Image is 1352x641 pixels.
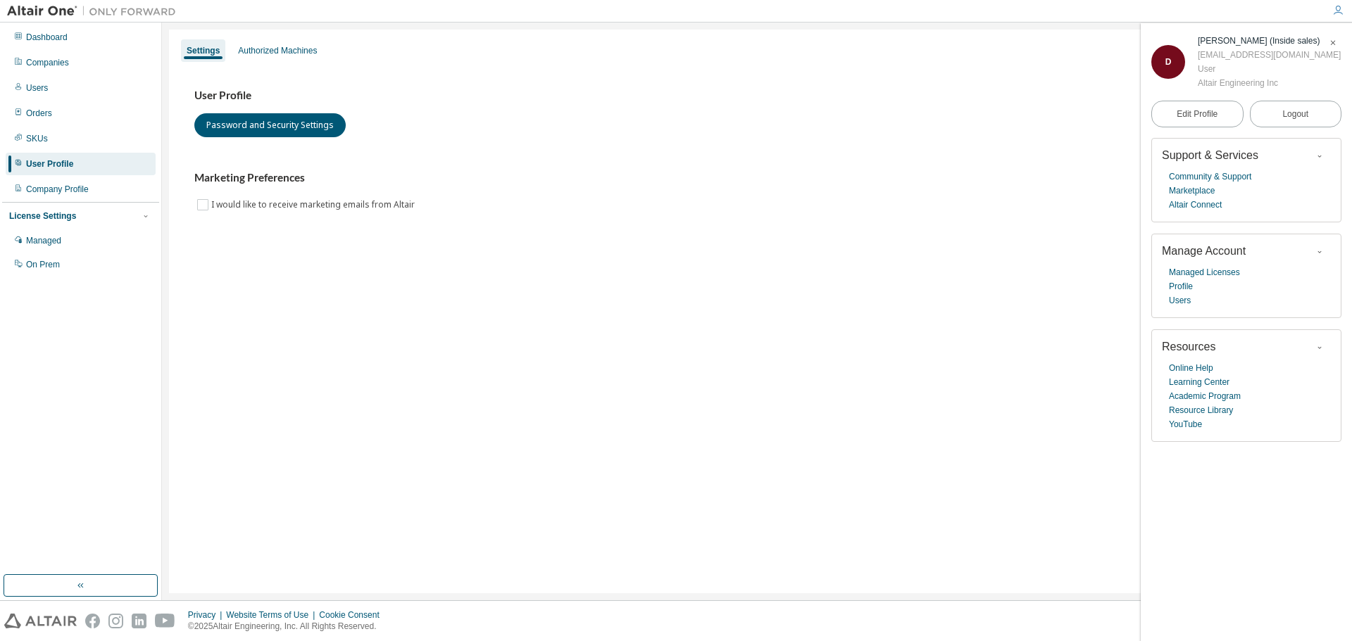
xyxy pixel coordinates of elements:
a: Managed Licenses [1169,265,1240,279]
div: [EMAIL_ADDRESS][DOMAIN_NAME] [1198,48,1341,62]
div: On Prem [26,259,60,270]
h3: User Profile [194,89,1320,103]
a: YouTube [1169,417,1202,431]
a: Learning Center [1169,375,1229,389]
button: Logout [1250,101,1342,127]
a: Resource Library [1169,403,1233,417]
button: Password and Security Settings [194,113,346,137]
div: Website Terms of Use [226,609,319,621]
a: Online Help [1169,361,1213,375]
div: Managed [26,235,61,246]
a: Altair Connect [1169,198,1222,212]
div: Privacy [188,609,226,621]
img: altair_logo.svg [4,614,77,628]
img: instagram.svg [108,614,123,628]
h3: Marketing Preferences [194,171,1320,185]
label: I would like to receive marketing emails from Altair [211,196,418,213]
span: Support & Services [1162,149,1258,161]
div: SKUs [26,133,48,144]
span: Manage Account [1162,245,1246,257]
div: Altair Engineering Inc [1198,76,1341,90]
div: Users [26,82,48,94]
div: Authorized Machines [238,45,317,56]
a: Edit Profile [1151,101,1244,127]
a: Academic Program [1169,389,1241,403]
img: Altair One [7,4,183,18]
img: facebook.svg [85,614,100,628]
p: © 2025 Altair Engineering, Inc. All Rights Reserved. [188,621,388,633]
img: youtube.svg [155,614,175,628]
div: Company Profile [26,184,89,195]
span: Logout [1282,107,1308,121]
img: linkedin.svg [132,614,146,628]
a: Marketplace [1169,184,1215,198]
a: Users [1169,293,1191,307]
span: D [1165,57,1172,67]
div: User Profile [26,158,73,170]
span: Resources [1162,341,1215,353]
div: Cookie Consent [319,609,387,621]
div: License Settings [9,210,76,222]
div: Orders [26,108,52,119]
div: Settings [187,45,220,56]
a: Profile [1169,279,1193,293]
div: User [1198,62,1341,76]
div: Companies [26,57,69,68]
span: Edit Profile [1177,108,1218,120]
div: Dashboard [26,32,68,43]
div: Donna Simpson (Inside sales) [1198,34,1341,48]
a: Community & Support [1169,170,1251,184]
